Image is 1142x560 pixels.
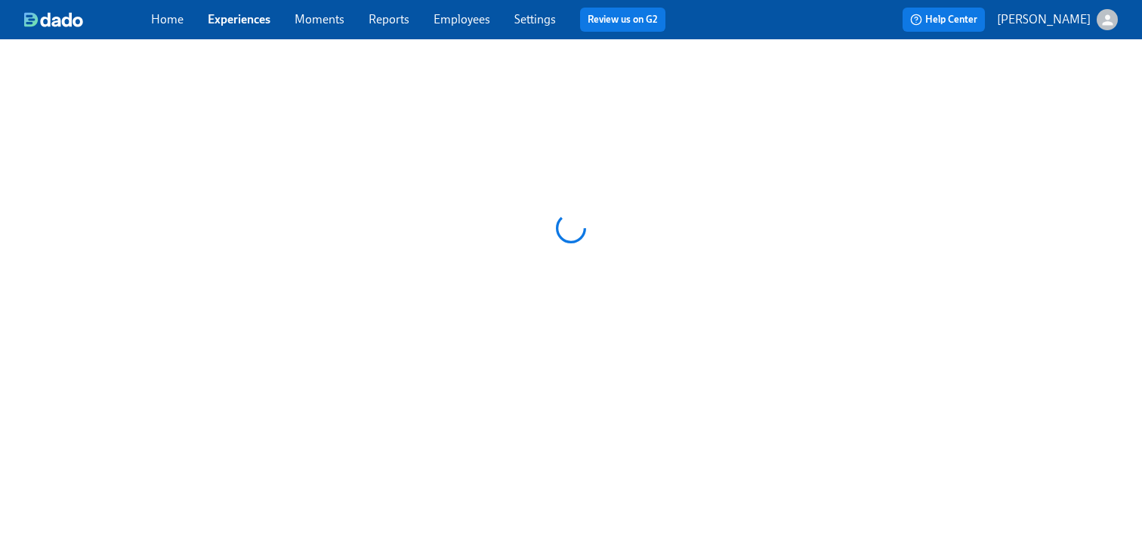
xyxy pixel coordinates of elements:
button: Review us on G2 [580,8,665,32]
a: Review us on G2 [588,12,658,27]
span: Help Center [910,12,977,27]
a: Moments [295,12,344,26]
button: [PERSON_NAME] [997,9,1118,30]
a: Settings [514,12,556,26]
a: dado [24,12,151,27]
a: Experiences [208,12,270,26]
button: Help Center [903,8,985,32]
img: dado [24,12,83,27]
a: Employees [434,12,490,26]
a: Home [151,12,184,26]
a: Reports [369,12,409,26]
p: [PERSON_NAME] [997,11,1091,28]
